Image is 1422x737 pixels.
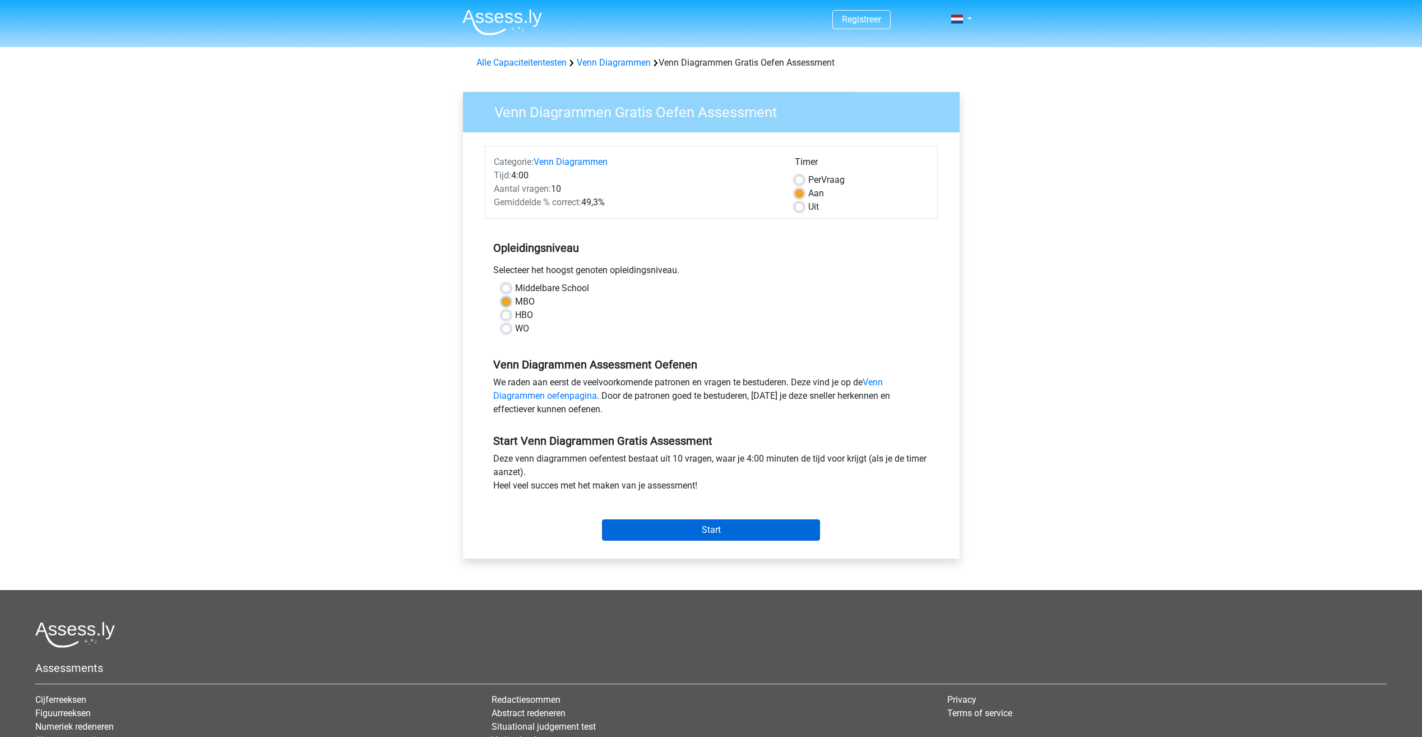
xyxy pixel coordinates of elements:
[515,308,533,322] label: HBO
[485,196,786,209] div: 49,3%
[842,14,881,25] a: Registreer
[485,376,938,421] div: We raden aan eerst de veelvoorkomende patronen en vragen te bestuderen. Deze vind je op de . Door...
[485,169,786,182] div: 4:00
[602,519,820,541] input: Start
[494,156,534,167] span: Categorie:
[808,187,824,200] label: Aan
[485,264,938,282] div: Selecteer het hoogst genoten opleidingsniveau.
[35,708,91,718] a: Figuurreeksen
[35,661,1387,675] h5: Assessments
[492,708,566,718] a: Abstract redeneren
[35,621,115,648] img: Assessly logo
[493,434,929,448] h5: Start Venn Diagrammen Gratis Assessment
[808,174,821,185] span: Per
[492,721,596,732] a: Situational judgement test
[515,322,529,335] label: WO
[462,9,542,35] img: Assessly
[492,694,561,705] a: Redactiesommen
[35,721,114,732] a: Numeriek redeneren
[493,358,929,371] h5: Venn Diagrammen Assessment Oefenen
[476,57,567,68] a: Alle Capaciteitentesten
[494,170,511,181] span: Tijd:
[515,295,535,308] label: MBO
[494,197,581,208] span: Gemiddelde % correct:
[472,56,951,70] div: Venn Diagrammen Gratis Oefen Assessment
[795,155,929,173] div: Timer
[481,99,951,121] h3: Venn Diagrammen Gratis Oefen Assessment
[493,237,929,259] h5: Opleidingsniveau
[485,452,938,497] div: Deze venn diagrammen oefentest bestaat uit 10 vragen, waar je 4:00 minuten de tijd voor krijgt (a...
[947,708,1012,718] a: Terms of service
[515,282,589,295] label: Middelbare School
[534,156,608,167] a: Venn Diagrammen
[494,183,551,194] span: Aantal vragen:
[485,182,786,196] div: 10
[35,694,86,705] a: Cijferreeksen
[577,57,651,68] a: Venn Diagrammen
[808,173,845,187] label: Vraag
[947,694,976,705] a: Privacy
[808,200,819,214] label: Uit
